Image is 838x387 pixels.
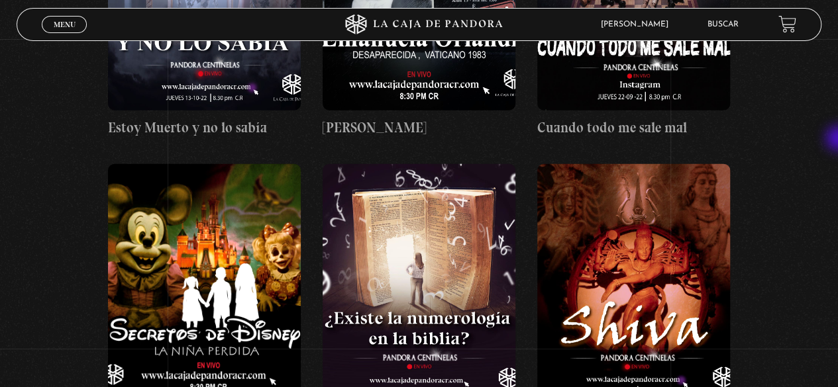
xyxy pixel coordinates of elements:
span: Cerrar [49,31,80,40]
h4: Estoy Muerto y no lo sabía [108,117,301,138]
a: Buscar [707,21,739,28]
h4: [PERSON_NAME] [323,117,515,138]
h4: Cuando todo me sale mal [537,117,730,138]
a: View your shopping cart [778,15,796,33]
span: [PERSON_NAME] [594,21,682,28]
span: Menu [54,21,76,28]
